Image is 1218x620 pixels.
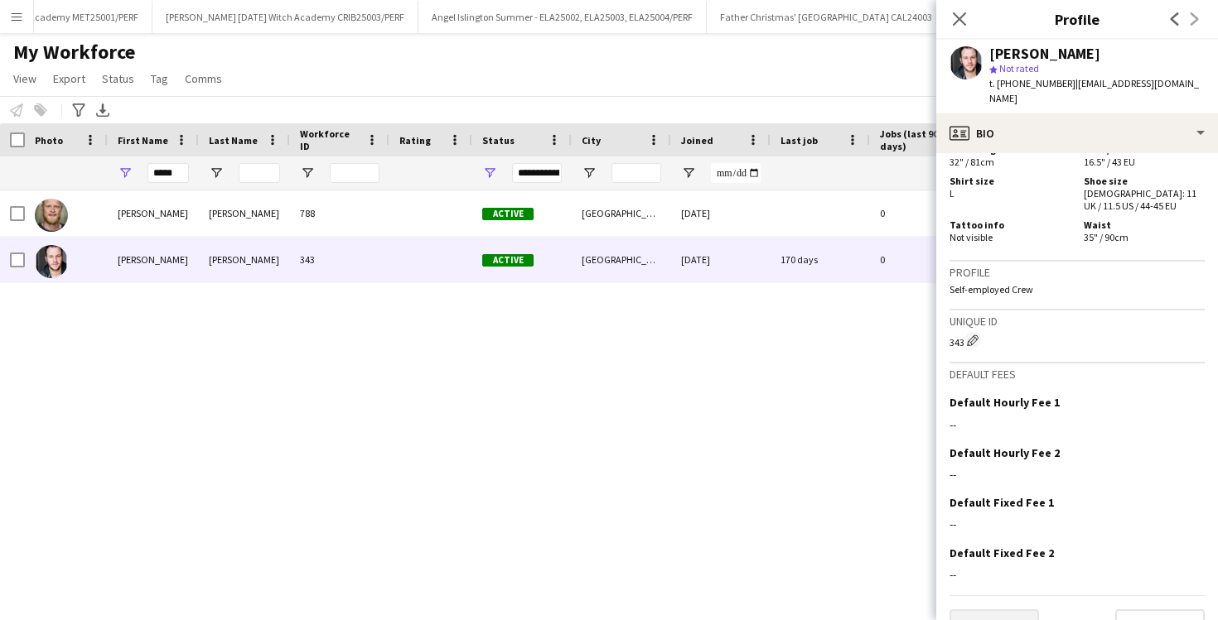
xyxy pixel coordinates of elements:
div: [PERSON_NAME] [108,190,199,236]
span: City [582,134,601,147]
span: 35" / 90cm [1084,231,1129,243]
h3: Unique ID [950,314,1205,329]
span: Tag [151,71,168,86]
span: | [EMAIL_ADDRESS][DOMAIN_NAME] [989,77,1199,104]
input: Workforce ID Filter Input [330,163,379,183]
div: -- [950,517,1205,531]
input: City Filter Input [611,163,661,183]
a: Comms [178,68,229,89]
button: [PERSON_NAME] [DATE] Witch Academy CRIB25003/PERF [152,1,418,33]
img: Danny Millar [35,245,68,278]
h5: Shirt size [950,175,1071,187]
span: Active [482,254,534,267]
input: First Name Filter Input [147,163,189,183]
div: [PERSON_NAME] [108,237,199,282]
button: Father Christmas' [GEOGRAPHIC_DATA] CAL24003 [707,1,946,33]
h5: Shoe size [1084,175,1205,187]
span: Not visible [950,231,993,243]
div: -- [950,417,1205,432]
span: L [950,187,955,199]
div: [DATE] [671,190,771,236]
button: Open Filter Menu [482,166,497,180]
h3: Profile [936,8,1218,30]
span: Rating [399,134,431,147]
button: Angel Islington Summer - ELA25002, ELA25003, ELA25004/PERF [418,1,707,33]
div: 788 [290,190,389,236]
input: Last Name Filter Input [239,163,280,183]
h3: Default fees [950,367,1205,382]
span: Export [53,71,85,86]
h3: Default Hourly Fee 1 [950,395,1060,410]
button: Open Filter Menu [209,166,224,180]
p: Self-employed Crew [950,283,1205,296]
div: [GEOGRAPHIC_DATA] [572,237,671,282]
img: Danny Cooke [35,199,68,232]
app-action-btn: Advanced filters [69,100,89,120]
span: First Name [118,134,168,147]
span: View [13,71,36,86]
h3: Default Hourly Fee 2 [950,445,1060,460]
span: [DEMOGRAPHIC_DATA]: 11 UK / 11.5 US / 44-45 EU [1084,187,1196,212]
div: [GEOGRAPHIC_DATA] [572,190,671,236]
div: [DATE] [671,237,771,282]
span: Last job [781,134,818,147]
a: Tag [144,68,175,89]
div: -- [950,467,1205,482]
div: 343 [290,237,389,282]
a: Export [46,68,92,89]
div: [PERSON_NAME] [989,46,1100,61]
a: View [7,68,43,89]
span: Comms [185,71,222,86]
button: Open Filter Menu [300,166,315,180]
button: Open Filter Menu [681,166,696,180]
div: 0 [870,237,978,282]
span: 32" / 81cm [950,156,994,168]
input: Joined Filter Input [711,163,761,183]
span: Not rated [999,62,1039,74]
span: Last Name [209,134,258,147]
div: Bio [936,113,1218,153]
h5: Tattoo info [950,219,1071,231]
div: -- [950,567,1205,582]
button: Open Filter Menu [582,166,597,180]
h3: Default Fixed Fee 1 [950,495,1054,510]
span: Active [482,208,534,220]
h3: Default Fixed Fee 2 [950,546,1054,560]
div: [PERSON_NAME] [199,237,290,282]
a: Status [95,68,141,89]
span: My Workforce [13,40,135,65]
span: Workforce ID [300,127,360,152]
span: Jobs (last 90 days) [880,127,948,152]
app-action-btn: Export XLSX [93,100,113,120]
div: 343 [950,332,1205,348]
h5: Waist [1084,219,1205,231]
span: Status [102,71,134,86]
span: t. [PHONE_NUMBER] [989,77,1075,89]
button: Open Filter Menu [118,166,133,180]
div: [PERSON_NAME] [199,190,290,236]
span: Status [482,134,515,147]
span: Joined [681,134,713,147]
span: 16.5" / 43 EU [1084,156,1135,168]
span: Photo [35,134,63,147]
div: 170 days [771,237,870,282]
h3: Profile [950,265,1205,280]
div: 0 [870,190,978,236]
